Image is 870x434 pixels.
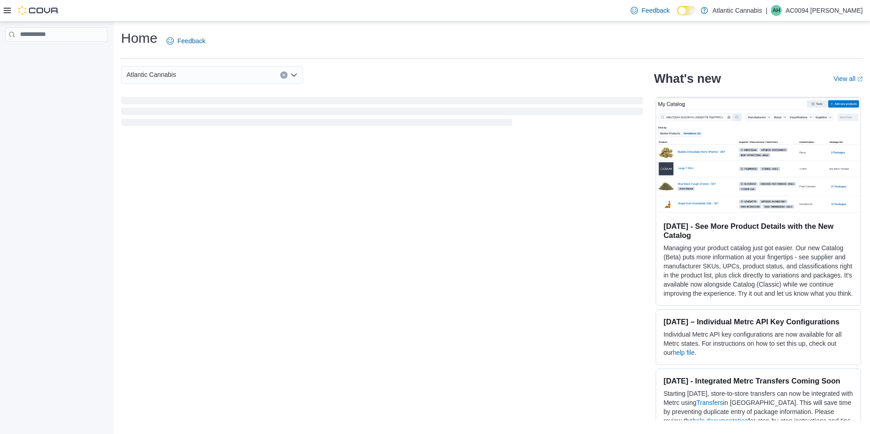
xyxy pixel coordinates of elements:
[121,99,643,128] span: Loading
[673,349,694,356] a: help file
[177,36,205,45] span: Feedback
[5,44,107,66] nav: Complex example
[785,5,863,16] p: AC0094 [PERSON_NAME]
[697,399,723,406] a: Transfers
[280,71,288,79] button: Clear input
[834,75,863,82] a: View allExternal link
[663,376,853,385] h3: [DATE] - Integrated Metrc Transfers Coming Soon
[18,6,59,15] img: Cova
[126,69,176,80] span: Atlantic Cannabis
[663,222,853,240] h3: [DATE] - See More Product Details with the New Catalog
[773,5,780,16] span: AH
[642,6,669,15] span: Feedback
[627,1,673,20] a: Feedback
[766,5,768,16] p: |
[693,417,748,424] a: help documentation
[663,330,853,357] p: Individual Metrc API key configurations are now available for all Metrc states. For instructions ...
[713,5,762,16] p: Atlantic Cannabis
[663,317,853,326] h3: [DATE] – Individual Metrc API Key Configurations
[663,243,853,298] p: Managing your product catalog just got easier. Our new Catalog (Beta) puts more information at yo...
[290,71,298,79] button: Open list of options
[677,6,696,15] input: Dark Mode
[771,5,782,16] div: AC0094 Hayward Allan
[857,76,863,82] svg: External link
[654,71,721,86] h2: What's new
[163,32,209,50] a: Feedback
[121,29,157,47] h1: Home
